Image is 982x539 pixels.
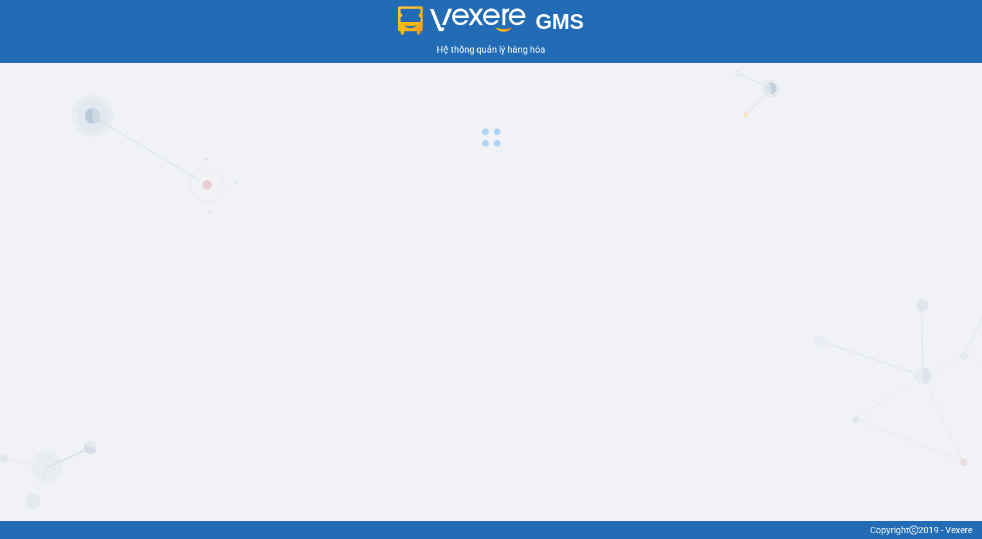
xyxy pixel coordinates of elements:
[398,6,525,35] img: logo 2
[10,523,972,537] div: Copyright 2019 - Vexere
[536,10,584,33] span: GMS
[909,526,918,535] span: copyright
[3,42,979,57] div: Hệ thống quản lý hàng hóa
[398,19,584,30] a: GMS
